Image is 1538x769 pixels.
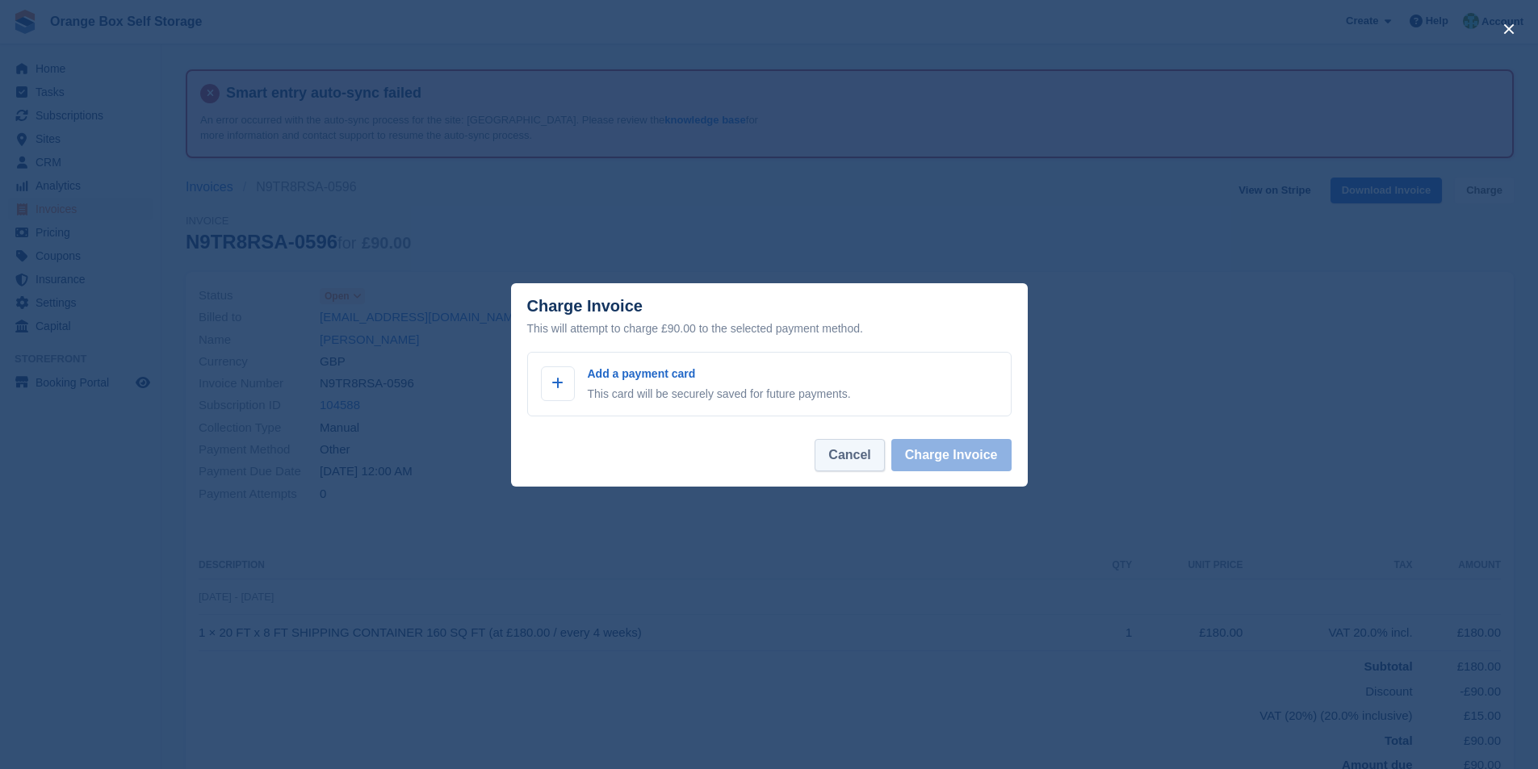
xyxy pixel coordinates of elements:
[527,352,1012,416] a: Add a payment card This card will be securely saved for future payments.
[891,439,1012,471] button: Charge Invoice
[588,386,851,403] p: This card will be securely saved for future payments.
[527,297,1012,338] div: Charge Invoice
[527,319,1012,338] div: This will attempt to charge £90.00 to the selected payment method.
[588,366,851,382] p: Add a payment card
[815,439,884,471] button: Cancel
[1496,16,1522,42] button: close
